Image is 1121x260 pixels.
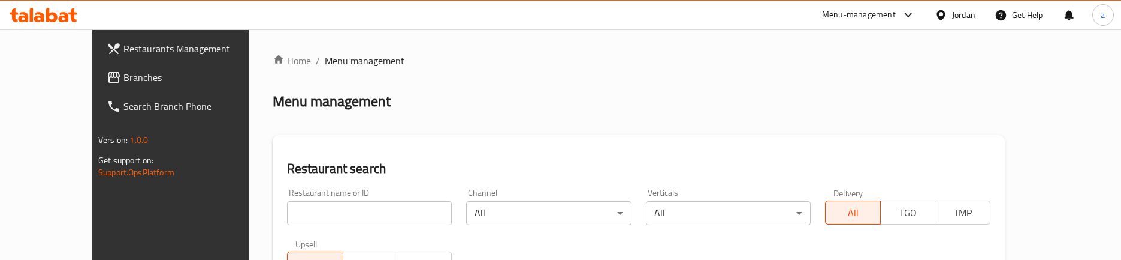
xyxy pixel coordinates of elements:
h2: Menu management [273,92,391,111]
span: Version: [98,132,128,148]
span: Menu management [325,53,404,68]
a: Support.OpsPlatform [98,165,174,180]
button: TMP [935,201,990,225]
a: Branches [97,63,279,92]
button: All [825,201,881,225]
span: All [830,204,876,222]
div: Menu-management [822,8,896,22]
li: / [316,53,320,68]
a: Search Branch Phone [97,92,279,121]
span: 1.0.0 [129,132,148,148]
nav: breadcrumb [273,53,1005,68]
button: TGO [880,201,936,225]
div: All [646,201,811,225]
label: Upsell [295,240,318,248]
a: Restaurants Management [97,34,279,63]
a: Home [273,53,311,68]
div: Jordan [952,8,975,22]
span: Branches [123,70,270,85]
span: a [1101,8,1105,22]
span: Restaurants Management [123,41,270,56]
h2: Restaurant search [287,160,990,178]
span: TGO [886,204,931,222]
span: Get support on: [98,153,153,168]
label: Delivery [833,189,863,197]
div: All [466,201,631,225]
span: TMP [940,204,986,222]
input: Search for restaurant name or ID.. [287,201,452,225]
span: Search Branch Phone [123,99,270,113]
